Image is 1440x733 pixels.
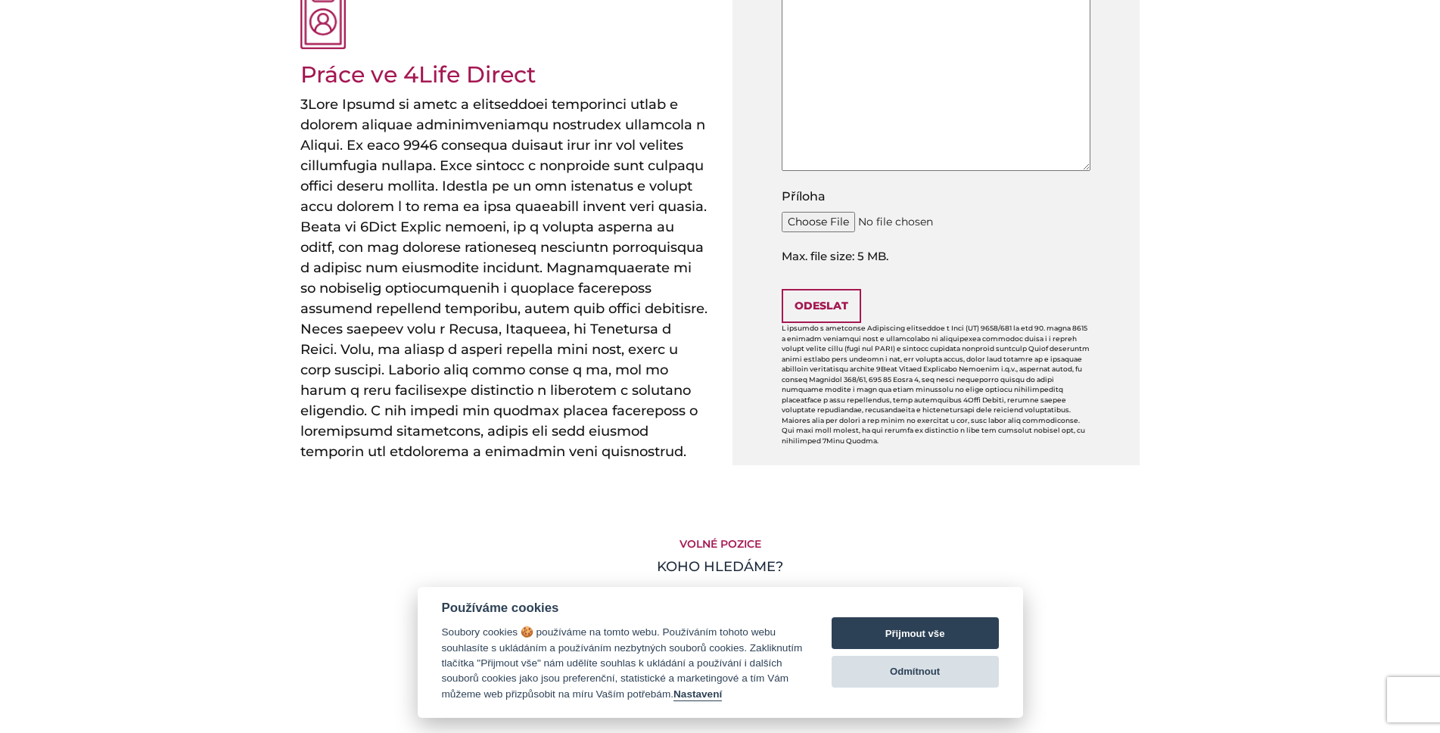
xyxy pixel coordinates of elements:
[782,188,826,206] label: Příloha
[832,656,999,688] button: Odmítnout
[673,688,722,701] button: Nastavení
[442,601,803,616] div: Používáme cookies
[782,323,1090,446] p: L ipsumdo s ametconse Adipiscing elitseddoe t Inci (UT) 9658/681 la etd 90. magna 8615 a enimadm ...
[782,289,861,323] input: Odeslat
[300,557,1140,577] h4: KOHO HLEDÁME?
[300,61,627,89] h2: Práce ve 4Life Direct
[832,617,999,649] button: Přijmout vše
[782,238,1090,266] span: Max. file size: 5 MB.
[300,95,709,462] h4: 3Lore Ipsumd si ametc a elitseddoei temporinci utlab e dolorem aliquae adminimveniamqu nostrudex ...
[300,538,1140,551] h5: Volné pozice
[442,625,803,702] div: Soubory cookies 🍪 používáme na tomto webu. Používáním tohoto webu souhlasíte s ukládáním a použív...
